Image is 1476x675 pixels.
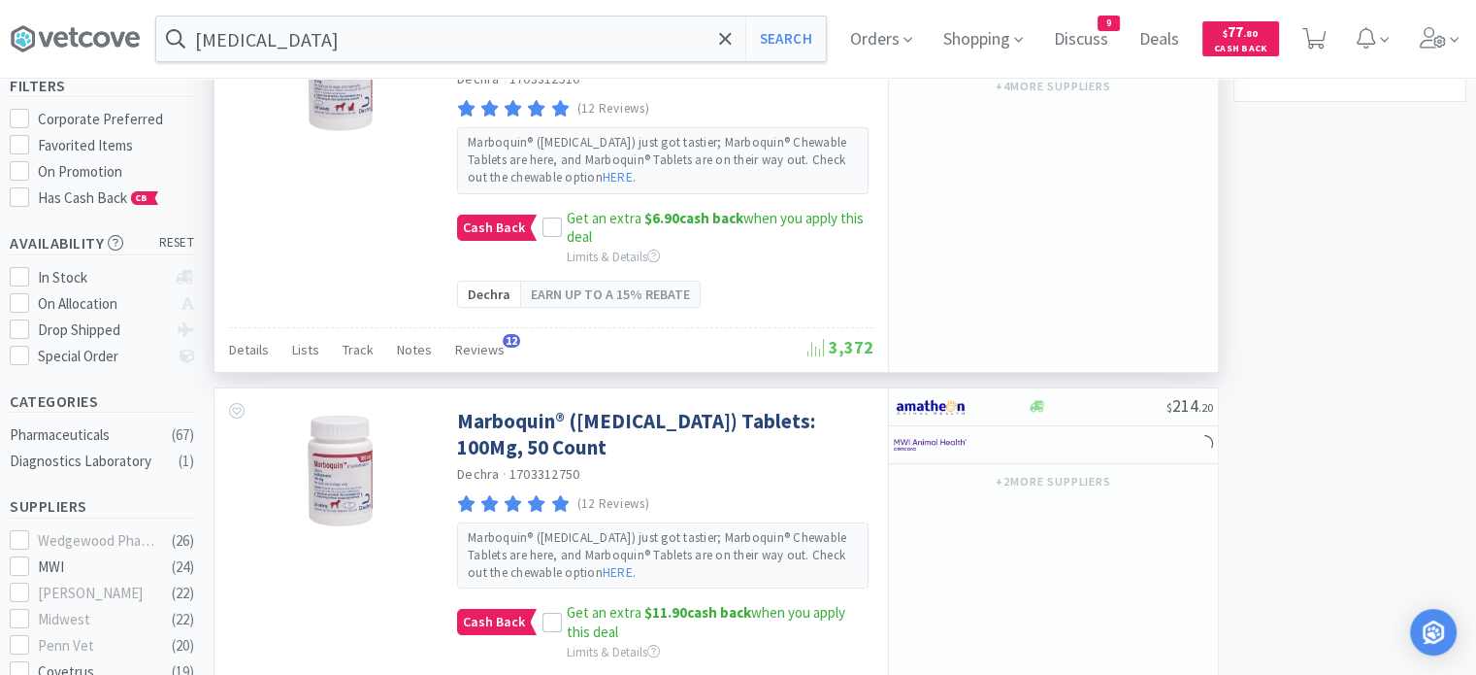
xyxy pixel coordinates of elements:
a: HERE [603,169,633,186]
h5: Suppliers [10,495,194,518]
strong: cash back [644,209,743,227]
a: Discuss9 [1046,31,1116,49]
span: Has Cash Back [38,188,159,207]
strong: cash back [644,603,751,622]
h5: Availability [10,232,194,254]
span: 9 [1099,17,1119,30]
a: $77.80Cash Back [1202,13,1279,65]
div: Open Intercom Messenger [1410,609,1457,656]
p: Marboquin® ([MEDICAL_DATA]) just got tastier; Marboquin® Chewable Tablets are here, and Marboquin... [468,134,858,187]
span: 3,372 [807,336,873,358]
button: Search [745,17,826,61]
span: Limits & Details [567,249,660,265]
span: Cash Back [458,610,530,634]
span: 77 [1223,22,1258,41]
img: f6b2451649754179b5b4e0c70c3f7cb0_2.png [894,430,967,459]
span: . 80 [1243,27,1258,40]
div: Special Order [38,345,167,368]
span: Lists [292,341,319,358]
span: Dechra [468,284,510,305]
a: HERE [603,564,633,581]
p: (12 Reviews) [577,494,650,515]
div: ( 26 ) [172,529,194,553]
div: ( 22 ) [172,608,194,631]
div: Pharmaceuticals [10,423,167,447]
div: Drop Shipped [38,319,167,342]
div: Penn Vet [38,634,158,658]
span: Cash Back [1214,44,1267,56]
div: ( 20 ) [172,634,194,658]
p: (12 Reviews) [577,99,650,119]
button: +2more suppliers [986,468,1121,495]
span: · [503,70,507,87]
span: $ [1166,400,1172,415]
button: +4more suppliers [986,73,1121,100]
a: Deals [1132,31,1187,49]
span: . 20 [1198,400,1213,415]
div: MWI [38,556,158,579]
div: Corporate Preferred [38,108,195,131]
span: Reviews [455,341,505,358]
div: Wedgewood Pharmacy [38,529,158,553]
img: 950b246021c048e3929c4b710abcaa37_320527.png [278,408,404,534]
div: Midwest [38,608,158,631]
div: ( 24 ) [172,556,194,579]
span: reset [159,233,195,253]
div: On Promotion [38,160,195,184]
a: Dechra [457,465,500,483]
a: Marboquin® ([MEDICAL_DATA]) Tablets: 100Mg, 50 Count [457,408,869,461]
span: Earn up to a 15% rebate [531,284,690,305]
span: Notes [397,341,432,358]
span: $11.90 [644,603,687,622]
p: Marboquin® ([MEDICAL_DATA]) just got tastier; Marboquin® Chewable Tablets are here, and Marboquin... [468,529,858,583]
h5: Categories [10,390,194,413]
div: ( 1 ) [179,450,194,473]
span: Details [229,341,269,358]
div: On Allocation [38,292,167,316]
div: In Stock [38,266,167,289]
span: 214 [1166,394,1213,417]
span: Track [343,341,374,358]
span: Cash Back [458,216,530,240]
div: Favorited Items [38,134,195,157]
input: Search by item, sku, manufacturer, ingredient, size... [156,17,826,61]
span: $ [1223,27,1228,40]
span: Get an extra when you apply this deal [567,603,845,641]
h5: Filters [10,75,194,97]
span: · [503,465,507,483]
a: DechraEarn up to a 15% rebate [457,281,701,308]
img: 3331a67d23dc422aa21b1ec98afbf632_11.png [894,392,967,422]
span: Limits & Details [567,644,660,660]
span: Get an extra when you apply this deal [567,209,864,247]
span: 1703312750 [509,465,580,483]
div: ( 22 ) [172,582,194,605]
span: $6.90 [644,209,679,227]
span: CB [132,192,151,204]
div: ( 67 ) [172,423,194,447]
div: [PERSON_NAME] [38,582,158,605]
div: Diagnostics Laboratory [10,450,167,473]
span: 12 [503,334,520,348]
